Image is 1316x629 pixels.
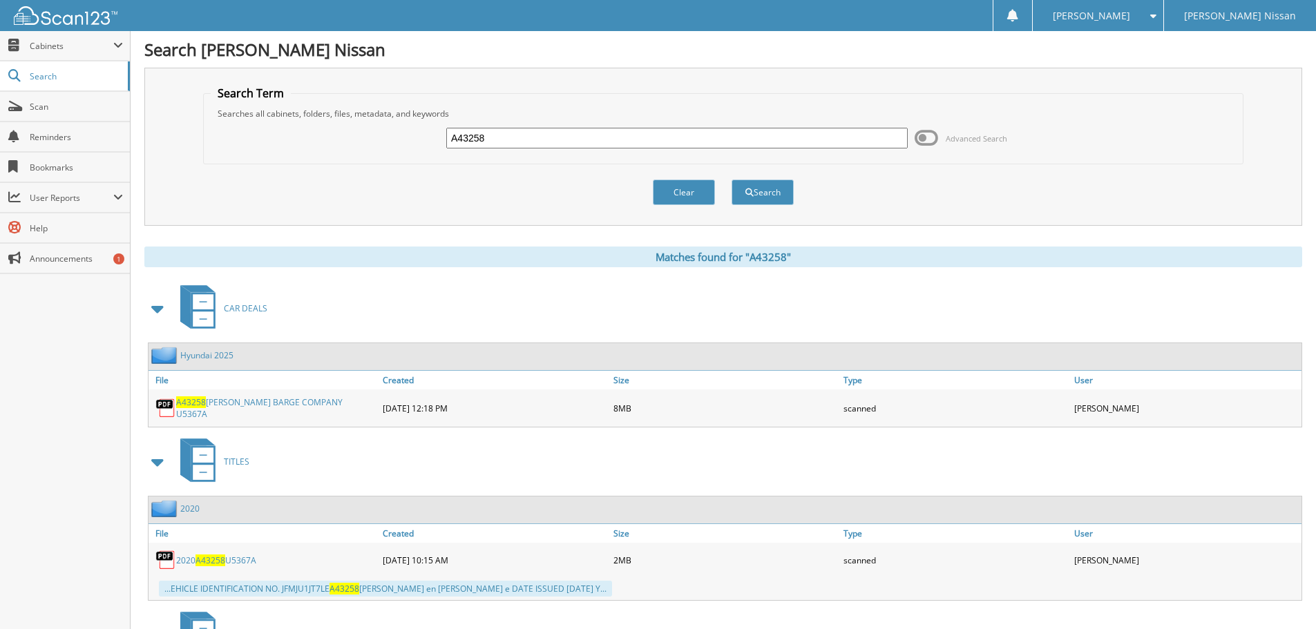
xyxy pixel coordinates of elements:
img: PDF.png [155,398,176,418]
span: Scan [30,101,123,113]
a: 2020A43258U5367A [176,554,256,566]
button: Search [732,180,794,205]
a: File [149,524,379,543]
span: Search [30,70,121,82]
iframe: Chat Widget [1247,563,1316,629]
span: Announcements [30,253,123,264]
div: Matches found for "A43258" [144,246,1302,267]
legend: Search Term [211,86,291,101]
span: User Reports [30,192,113,204]
a: A43258[PERSON_NAME] BARGE COMPANY U5367A [176,396,376,420]
span: Bookmarks [30,162,123,173]
a: User [1071,524,1301,543]
span: A43258 [196,554,225,566]
button: Clear [653,180,715,205]
h1: Search [PERSON_NAME] Nissan [144,38,1302,61]
div: [DATE] 10:15 AM [379,546,610,574]
span: A43258 [176,396,206,408]
div: [DATE] 12:18 PM [379,393,610,423]
span: Help [30,222,123,234]
a: CAR DEALS [172,281,267,336]
a: Type [840,371,1071,389]
a: 2020 [180,503,200,514]
span: A43258 [330,583,359,594]
span: TITLES [224,456,249,467]
div: scanned [840,393,1071,423]
div: 2MB [610,546,841,574]
a: User [1071,371,1301,389]
div: 8MB [610,393,841,423]
img: folder2.png [151,500,180,517]
div: Searches all cabinets, folders, files, metadata, and keywords [211,108,1236,119]
div: 1 [113,253,124,264]
a: TITLES [172,434,249,489]
a: Type [840,524,1071,543]
span: Reminders [30,131,123,143]
span: [PERSON_NAME] [1053,12,1130,20]
div: [PERSON_NAME] [1071,393,1301,423]
span: Cabinets [30,40,113,52]
span: CAR DEALS [224,302,267,314]
a: Size [610,524,841,543]
div: scanned [840,546,1071,574]
a: File [149,371,379,389]
img: folder2.png [151,347,180,364]
div: ...EHICLE IDENTIFICATION NO. JFMJU1JT7LE [PERSON_NAME] en [PERSON_NAME] e DATE ISSUED [DATE] Y... [159,581,612,597]
span: Advanced Search [946,133,1007,144]
img: PDF.png [155,550,176,570]
a: Size [610,371,841,389]
div: [PERSON_NAME] [1071,546,1301,574]
a: Created [379,371,610,389]
a: Created [379,524,610,543]
a: Hyundai 2025 [180,349,233,361]
span: [PERSON_NAME] Nissan [1184,12,1296,20]
img: scan123-logo-white.svg [14,6,117,25]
